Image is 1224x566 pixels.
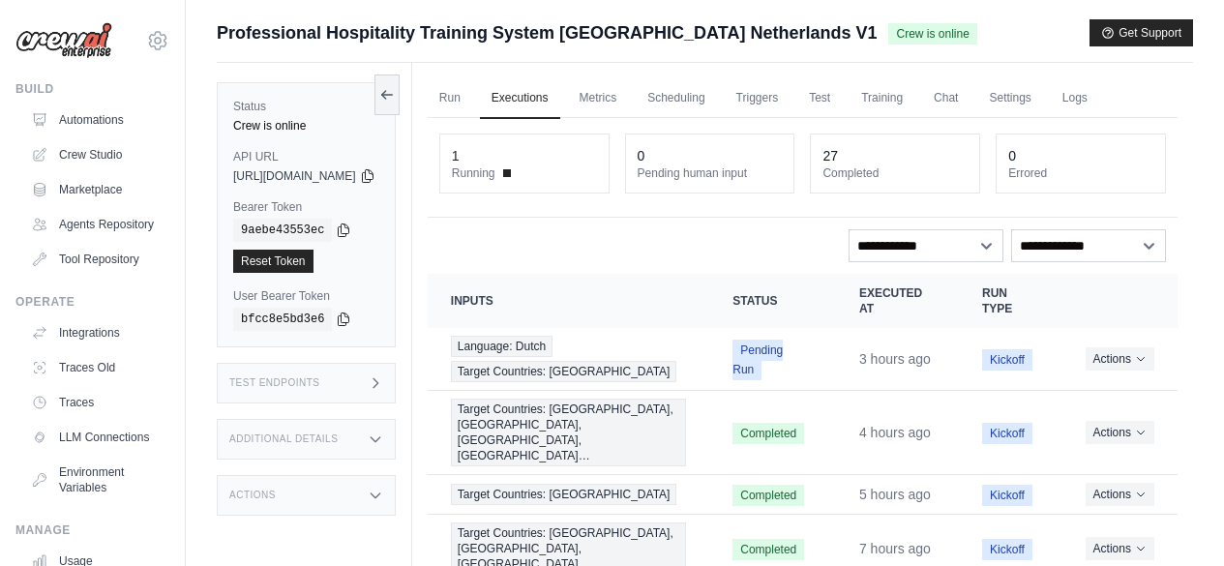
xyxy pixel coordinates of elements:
span: Kickoff [982,539,1032,560]
div: Build [15,81,169,97]
h3: Test Endpoints [229,377,320,389]
span: Completed [732,485,804,506]
span: Target Countries: [GEOGRAPHIC_DATA] [451,484,677,505]
dt: Pending human input [638,165,783,181]
button: Actions for execution [1086,421,1154,444]
a: Integrations [23,317,169,348]
a: Automations [23,104,169,135]
a: Tool Repository [23,244,169,275]
a: Executions [480,78,560,119]
h3: Actions [229,490,276,501]
span: Completed [732,539,804,560]
dt: Errored [1008,165,1153,181]
button: Actions for execution [1086,537,1154,560]
a: View execution details for Language [451,336,686,382]
dt: Completed [822,165,968,181]
code: bfcc8e5bd3e6 [233,308,332,331]
span: Kickoff [982,485,1032,506]
a: Triggers [725,78,791,119]
th: Inputs [428,274,709,328]
a: Test [797,78,842,119]
th: Status [709,274,836,328]
a: Traces [23,387,169,418]
a: Training [850,78,914,119]
label: Status [233,99,379,114]
img: Logo [15,22,112,59]
label: API URL [233,149,379,164]
a: Chat [922,78,970,119]
div: 0 [638,146,645,165]
span: Kickoff [982,349,1032,371]
label: Bearer Token [233,199,379,215]
div: 1 [452,146,460,165]
time: September 21, 2025 at 11:48 AST [859,541,931,556]
iframe: Chat Widget [1127,473,1224,566]
div: Operate [15,294,169,310]
code: 9aebe43553ec [233,219,332,242]
span: Target Countries: [GEOGRAPHIC_DATA] [451,361,677,382]
th: Executed at [836,274,959,328]
a: LLM Connections [23,422,169,453]
span: Crew is online [888,23,976,45]
label: User Bearer Token [233,288,379,304]
time: September 21, 2025 at 14:51 AST [859,425,931,440]
a: Logs [1051,78,1099,119]
span: Running [452,165,495,181]
span: Pending Run [732,340,783,380]
button: Actions for execution [1086,347,1154,371]
a: Metrics [568,78,629,119]
a: Scheduling [636,78,716,119]
div: Manage [15,522,169,538]
th: Run Type [959,274,1062,328]
div: Crew is online [233,118,379,134]
span: Language: Dutch [451,336,552,357]
a: Run [428,78,472,119]
a: View execution details for Target Countries [451,399,686,466]
a: Reset Token [233,250,313,273]
span: Completed [732,423,804,444]
time: September 21, 2025 at 14:07 AST [859,487,931,502]
div: 27 [822,146,838,165]
time: September 21, 2025 at 16:05 AST [859,351,931,367]
button: Actions for execution [1086,483,1154,506]
a: View execution details for Target Countries [451,484,686,505]
span: Kickoff [982,423,1032,444]
a: Crew Studio [23,139,169,170]
span: Target Countries: [GEOGRAPHIC_DATA], [GEOGRAPHIC_DATA], [GEOGRAPHIC_DATA], [GEOGRAPHIC_DATA]… [451,399,686,466]
button: Get Support [1090,19,1193,46]
span: [URL][DOMAIN_NAME] [233,168,356,184]
a: Traces Old [23,352,169,383]
a: Marketplace [23,174,169,205]
a: Agents Repository [23,209,169,240]
h3: Additional Details [229,433,338,445]
span: Professional Hospitality Training System [GEOGRAPHIC_DATA] Netherlands V1 [217,19,877,46]
div: 0 [1008,146,1016,165]
a: Settings [977,78,1042,119]
a: Environment Variables [23,457,169,503]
